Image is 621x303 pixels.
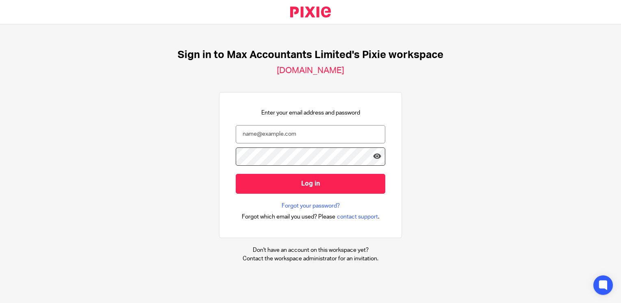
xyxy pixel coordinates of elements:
[242,213,335,221] span: Forgot which email you used? Please
[337,213,378,221] span: contact support
[243,255,378,263] p: Contact the workspace administrator for an invitation.
[236,174,385,194] input: Log in
[243,246,378,254] p: Don't have an account on this workspace yet?
[277,65,344,76] h2: [DOMAIN_NAME]
[178,49,443,61] h1: Sign in to Max Accountants Limited's Pixie workspace
[261,109,360,117] p: Enter your email address and password
[242,212,380,221] div: .
[282,202,340,210] a: Forgot your password?
[236,125,385,143] input: name@example.com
